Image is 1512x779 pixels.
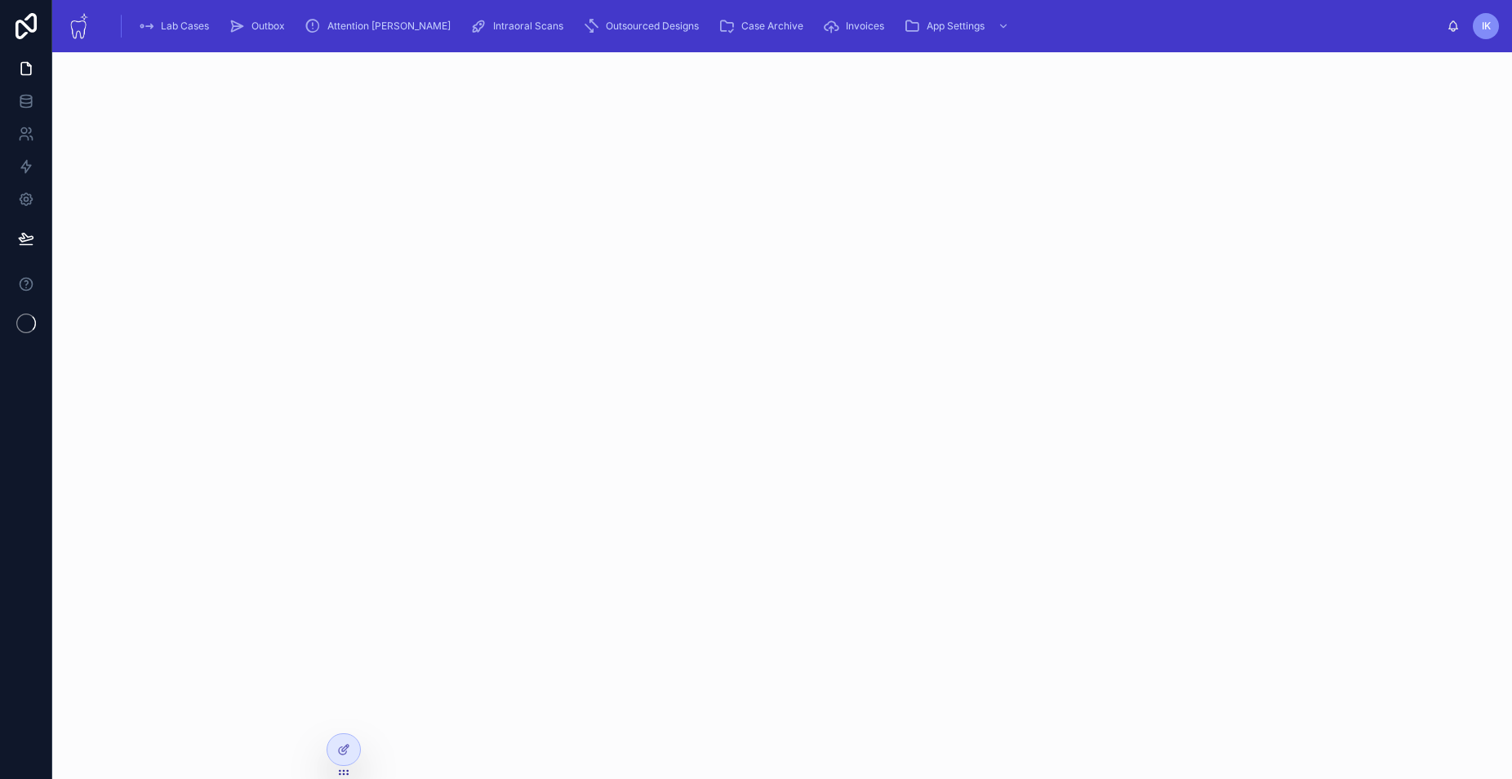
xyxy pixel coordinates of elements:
a: Intraoral Scans [465,11,575,41]
a: Invoices [818,11,896,41]
span: Outbox [251,20,285,33]
span: Attention [PERSON_NAME] [327,20,451,33]
img: App logo [65,13,91,39]
a: App Settings [899,11,1017,41]
a: Outbox [224,11,296,41]
div: scrollable content [105,8,1447,44]
span: Intraoral Scans [493,20,563,33]
a: Attention [PERSON_NAME] [300,11,462,41]
span: App Settings [927,20,985,33]
span: Case Archive [741,20,803,33]
a: Case Archive [714,11,815,41]
span: Outsourced Designs [606,20,699,33]
span: Lab Cases [161,20,209,33]
span: Invoices [846,20,884,33]
span: IK [1482,20,1491,33]
a: Outsourced Designs [578,11,710,41]
a: Lab Cases [133,11,220,41]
